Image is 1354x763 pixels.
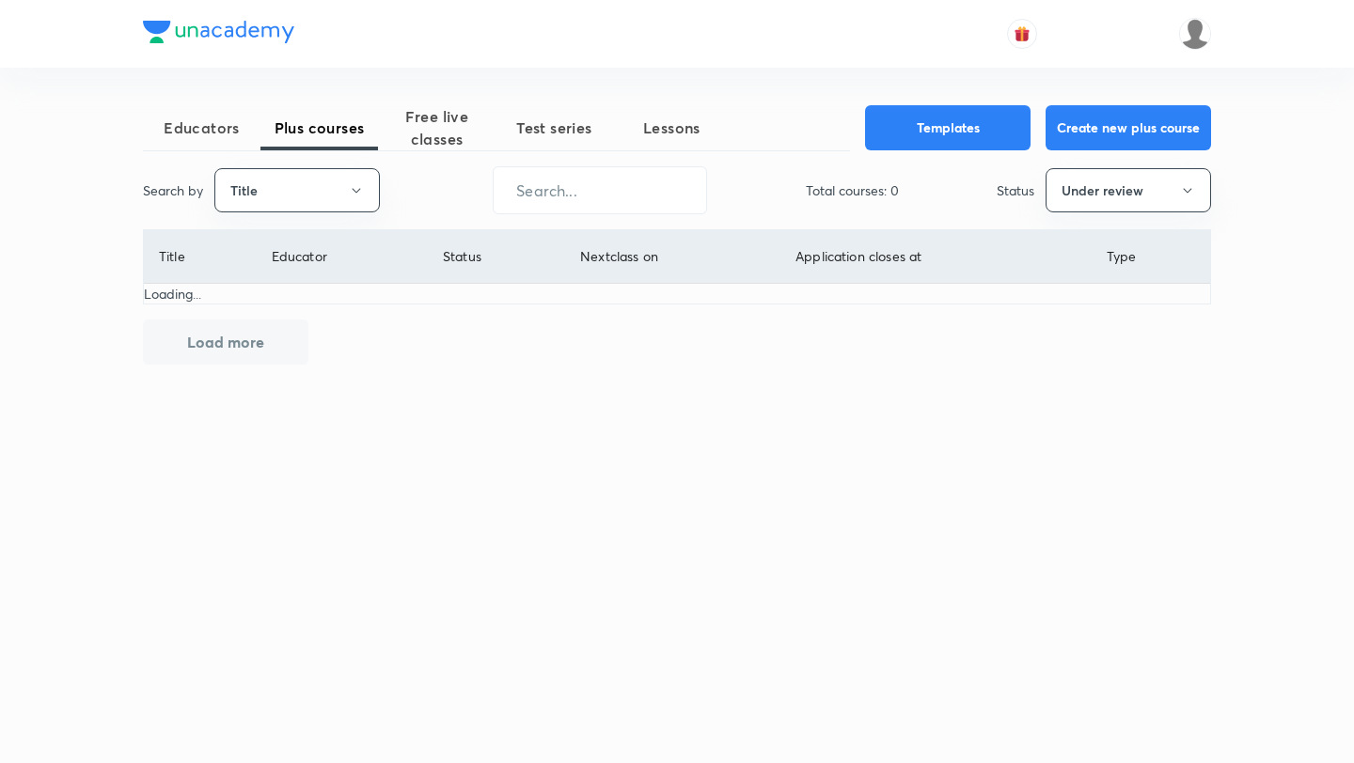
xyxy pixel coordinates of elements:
p: Total courses: 0 [806,180,899,200]
th: Educator [256,230,427,284]
input: Search... [494,166,706,214]
p: Loading... [144,284,1210,304]
span: Test series [496,117,613,139]
span: Plus courses [260,117,378,139]
button: Create new plus course [1046,105,1211,150]
th: Title [144,230,256,284]
button: Title [214,168,380,212]
p: Search by [143,180,203,200]
th: Application closes at [780,230,1092,284]
span: Educators [143,117,260,139]
button: Under review [1046,168,1211,212]
img: Company Logo [143,21,294,43]
button: Load more [143,319,308,365]
button: avatar [1007,19,1037,49]
th: Type [1091,230,1210,284]
th: Next class on [565,230,780,284]
span: Lessons [613,117,731,139]
th: Status [427,230,564,284]
button: Templates [865,105,1031,150]
span: Free live classes [378,105,496,150]
img: Ajit [1179,18,1211,50]
p: Status [997,180,1034,200]
img: avatar [1014,25,1031,42]
a: Company Logo [143,21,294,48]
